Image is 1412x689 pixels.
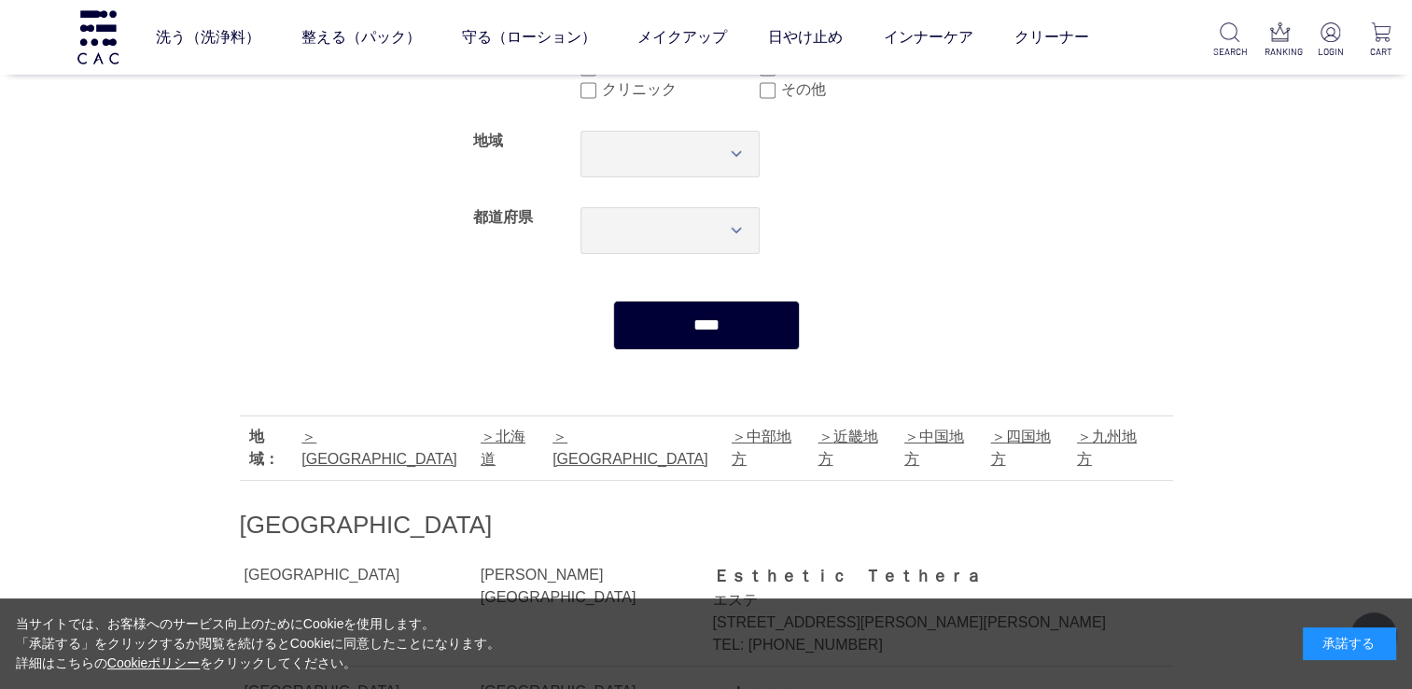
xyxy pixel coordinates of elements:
[16,614,501,673] div: 当サイトでは、お客様へのサービス向上のためにCookieを使用します。 「承諾する」をクリックするか閲覧を続けるとCookieに同意したことになります。 詳細はこちらの をクリックしてください。
[1303,627,1396,660] div: 承諾する
[240,509,1173,541] h2: [GEOGRAPHIC_DATA]
[1264,45,1296,59] p: RANKING
[107,655,201,670] a: Cookieポリシー
[712,589,1130,612] div: エステ
[1264,22,1296,59] a: RANKING
[75,10,121,63] img: logo
[767,11,842,63] a: 日やけ止め
[473,133,503,148] label: 地域
[301,11,420,63] a: 整える（パック）
[1314,45,1347,59] p: LOGIN
[1364,22,1397,59] a: CART
[473,209,533,225] label: 都道府県
[1364,45,1397,59] p: CART
[636,11,726,63] a: メイクアップ
[904,429,964,467] a: 中国地方
[1213,22,1246,59] a: SEARCH
[1314,22,1347,59] a: LOGIN
[883,11,972,63] a: インナーケア
[481,564,690,609] div: [PERSON_NAME][GEOGRAPHIC_DATA]
[712,564,1130,588] div: Ｅｓｔｈｅｔｉｃ Ｔｅｔｈｅｒａ
[155,11,259,63] a: 洗う（洗浄料）
[249,426,293,471] div: 地域：
[1213,45,1246,59] p: SEARCH
[732,429,791,467] a: 中部地方
[245,564,477,586] div: [GEOGRAPHIC_DATA]
[301,429,457,467] a: [GEOGRAPHIC_DATA]
[1014,11,1088,63] a: クリーナー
[1077,429,1137,467] a: 九州地方
[481,429,525,467] a: 北海道
[818,429,877,467] a: 近畿地方
[552,429,708,467] a: [GEOGRAPHIC_DATA]
[461,11,595,63] a: 守る（ローション）
[990,429,1050,467] a: 四国地方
